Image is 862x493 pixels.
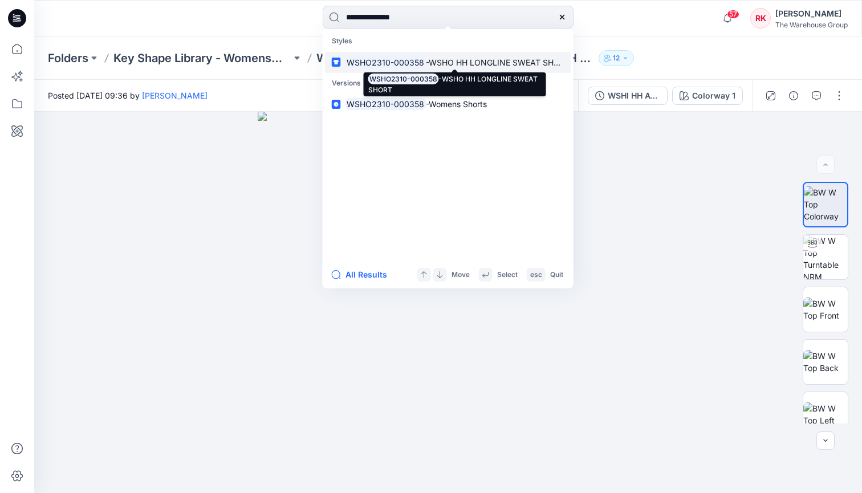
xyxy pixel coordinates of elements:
a: WSHO2310-000358-WSHO HH LONGLINE SWEAT SHORT [325,52,571,73]
img: BW W Top Colorway [804,186,847,222]
mark: WSHO2310-000358 [345,56,426,69]
p: Styles [325,31,571,52]
div: WSHI HH AOP SET SS SHIRT-WSHI2401-000254 [608,89,660,102]
span: 57 [727,10,739,19]
button: Colorway 1 [672,87,743,105]
p: Select [497,269,518,281]
div: Colorway 1 [692,89,735,102]
span: Posted [DATE] 09:36 by [48,89,208,101]
button: All Results [332,268,395,282]
button: Details [784,87,803,105]
a: [PERSON_NAME] [142,91,208,100]
a: Folders [48,50,88,66]
p: 12 [613,52,620,64]
img: BW W Top Left [803,402,848,426]
div: [PERSON_NAME] [775,7,848,21]
span: -WSHO HH LONGLINE SWEAT SHORT [426,58,570,67]
a: Key Shape Library - Womenswear [113,50,291,66]
img: BW W Top Turntable NRM [803,235,848,279]
mark: WSHO2310-000358 [345,97,426,111]
p: Versions [325,73,571,94]
div: RK [750,8,771,28]
img: eyJhbGciOiJIUzI1NiIsImtpZCI6IjAiLCJzbHQiOiJzZXMiLCJ0eXAiOiJKV1QifQ.eyJkYXRhIjp7InR5cGUiOiJzdG9yYW... [258,112,639,493]
p: Quit [550,269,563,281]
p: esc [530,269,542,281]
img: BW W Top Front [803,298,848,321]
p: Move [452,269,470,281]
button: 12 [599,50,634,66]
a: WSHO2310-000358-Womens Shorts [325,93,571,115]
img: BW W Top Back [803,350,848,374]
div: The Warehouse Group [775,21,848,29]
button: WSHI HH AOP SET SS SHIRT-WSHI2401-000254 [588,87,668,105]
a: Women's Top [316,50,391,66]
span: -Womens Shorts [426,99,487,109]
